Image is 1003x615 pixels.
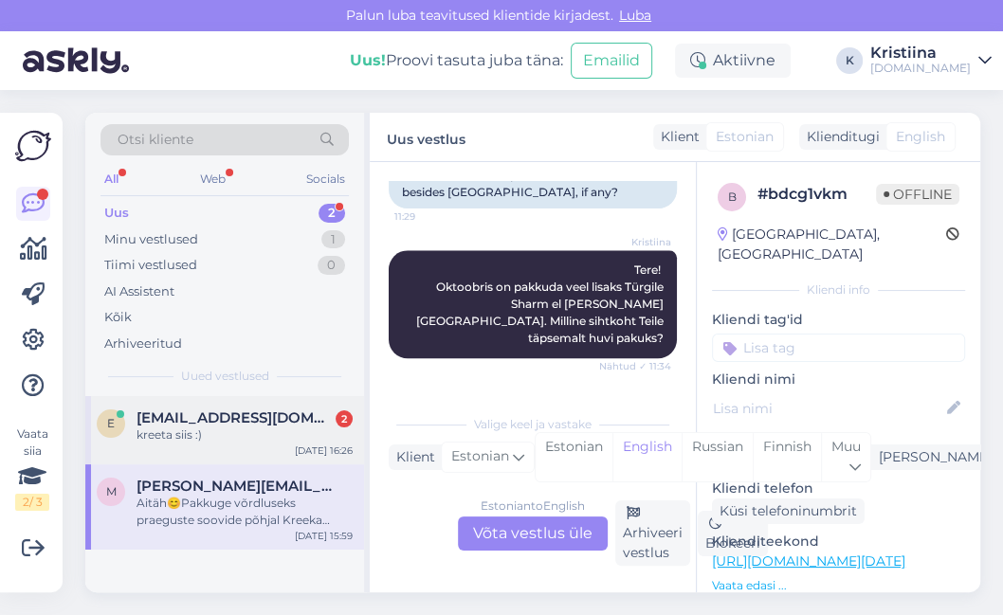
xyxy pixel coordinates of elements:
div: English [612,433,682,481]
div: Kristiina [870,45,971,61]
p: Vaata edasi ... [712,577,965,594]
span: b [728,190,737,204]
div: Minu vestlused [104,230,198,249]
span: margot.kaar@gmail.com [137,478,334,495]
div: 2 / 3 [15,494,49,511]
div: # bdcg1vkm [757,183,876,206]
div: Klienditugi [799,127,880,147]
div: Socials [302,167,349,191]
img: Askly Logo [15,128,51,164]
div: K [836,47,863,74]
p: Kliendi telefon [712,479,965,498]
div: Klient [653,127,700,147]
div: Estonian [536,433,612,481]
div: 1 [321,230,345,249]
p: Kliendi tag'id [712,310,965,330]
div: Uus [104,204,129,223]
button: Emailid [571,43,652,79]
span: Offline [876,184,959,205]
div: Arhiveeri vestlus [615,500,690,566]
div: Vaata siia [15,425,49,511]
span: eilipoolma@gmail.com [137,409,334,426]
span: English [896,127,945,147]
span: Kristiina [600,235,671,249]
span: Luba [613,7,657,24]
div: [DATE] 16:26 [295,443,353,458]
span: Muu [831,438,861,455]
div: Küsi telefoninumbrit [712,498,865,524]
div: [DOMAIN_NAME] [870,61,971,76]
b: Uus! [350,51,386,69]
div: Estonian to English [481,497,585,515]
label: Uus vestlus [387,124,465,150]
div: All [100,167,122,191]
span: Tere! Oktoobris on pakkuda veel lisaks Türgile Sharm el [PERSON_NAME] [GEOGRAPHIC_DATA]. Milline ... [416,262,666,345]
div: Klient [389,447,435,467]
div: Valige keel ja vastake [389,416,677,433]
div: Võta vestlus üle [458,516,608,551]
a: Kristiina[DOMAIN_NAME] [870,45,992,76]
p: Kliendi nimi [712,370,965,389]
div: AI Assistent [104,282,174,301]
span: Otsi kliente [118,130,193,150]
input: Lisa tag [712,334,965,362]
div: Aktiivne [675,44,791,78]
div: 2 [336,410,353,427]
div: Kõik [104,308,132,327]
span: m [106,484,117,498]
div: Kliendi info [712,281,965,298]
div: [GEOGRAPHIC_DATA], [GEOGRAPHIC_DATA] [718,225,946,264]
a: [URL][DOMAIN_NAME][DATE] [712,552,905,570]
div: kreeta siis :) [137,426,353,443]
div: Finnish [753,433,821,481]
span: Estonian [716,127,774,147]
div: Proovi tasuta juba täna: [350,49,563,72]
div: [PERSON_NAME] [871,447,992,467]
span: Nähtud ✓ 11:34 [599,359,671,373]
p: Klienditeekond [712,532,965,552]
div: Tiimi vestlused [104,256,197,275]
span: Uued vestlused [181,368,269,385]
div: Aitäh😊Pakkuge võrdluseks praeguste soovide põhjal Kreeka variant [PERSON_NAME] variant 😊vaatan ül... [137,495,353,529]
div: 0 [318,256,345,275]
span: 11:29 [394,209,465,224]
span: Estonian [451,446,509,467]
div: [DATE] 15:59 [295,529,353,543]
div: Russian [682,433,753,481]
div: Web [196,167,229,191]
span: e [107,416,115,430]
input: Lisa nimi [713,398,943,419]
div: Arhiveeritud [104,335,182,353]
div: 2 [319,204,345,223]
